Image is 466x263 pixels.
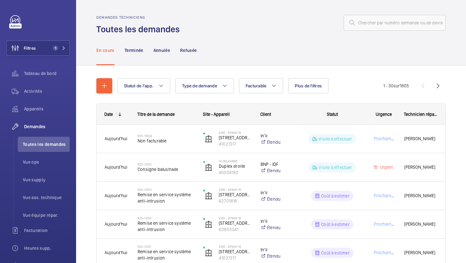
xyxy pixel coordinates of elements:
span: Statut de l'app. [124,83,153,88]
p: En cours [96,47,114,53]
a: Étendu [261,167,293,174]
div: Date [104,112,113,117]
span: Activités [24,88,70,94]
span: Tableau de bord [24,70,70,77]
p: In'li [261,218,293,224]
p: [STREET_ADDRESS] [219,220,252,226]
span: [PERSON_NAME] [404,221,437,228]
a: Étendu [261,139,293,145]
a: Étendu [261,224,293,231]
span: Consigne balustrade [138,166,195,172]
p: 4165 - EPINAY 16 [219,131,252,135]
span: Prochaine visite [372,136,405,141]
p: [STREET_ADDRESS] [219,135,252,141]
span: Demandes [24,123,70,130]
h2: R25-13321 [138,162,195,166]
span: Urgence [376,112,392,117]
p: 41021317 [219,255,252,261]
span: 1 [53,46,58,51]
span: Site - Appareil [203,112,230,117]
span: [PERSON_NAME] [404,135,437,142]
span: Aujourd'hui [105,222,127,227]
span: Remise en service système anti-intrusion [138,248,195,261]
p: 4165 - EPINAY 16 [219,245,252,248]
span: Appareils [24,106,70,112]
span: Aujourd'hui [105,165,127,170]
p: Refusée [180,47,197,53]
p: Visite à effectuer [319,136,352,142]
p: 63903341 [219,226,252,233]
h2: R25-13313 [138,188,195,191]
span: 1 - 30 1805 [383,84,409,88]
p: Coût à estimer [321,221,350,228]
span: [PERSON_NAME] [404,249,437,256]
span: Technicien réparateur [404,112,438,117]
span: Facturable [246,83,267,88]
span: Urgent [379,165,393,170]
span: Filtres [24,45,36,51]
button: Facturable [239,78,283,93]
p: In'li [261,190,293,196]
span: [PERSON_NAME] [404,192,437,199]
button: Type de demande [175,78,234,93]
h2: R25-13311 [138,245,195,248]
span: [PERSON_NAME] [404,164,437,171]
input: Chercher par numéro demande ou de devis [344,15,446,31]
img: elevator.svg [205,249,212,257]
span: Prochaine visite [372,222,405,227]
span: Aujourd'hui [105,193,127,198]
span: Vue ops [23,159,70,165]
p: 14 Delambre [219,159,252,163]
span: Aujourd'hui [105,136,127,141]
span: Vue équipe répar. [23,212,70,218]
img: elevator.svg [205,164,212,171]
p: 62701816 [219,198,252,204]
p: [STREET_ADDRESS] [219,191,252,198]
span: Vue supply [23,177,70,183]
h2: R25-13312 [138,216,195,220]
h2: R25-13324 [138,134,195,138]
p: Annulée [153,47,170,53]
span: Client [260,112,271,117]
p: In'li [261,247,293,253]
a: Étendu [261,253,293,259]
p: 41021317 [219,141,252,147]
span: Titre de la demande [137,112,175,117]
span: Prochaine visite [372,250,405,255]
span: Non facturable [138,138,195,144]
p: Terminée [125,47,143,53]
p: 45008182 [219,169,252,176]
button: Plus de filtres [288,78,328,93]
span: Heures supp. [24,245,70,251]
img: elevator.svg [205,135,212,143]
a: Étendu [261,196,293,202]
span: Remise en service système anti-intrusion [138,220,195,233]
span: Prochaine visite [372,193,405,198]
p: In'li [261,133,293,139]
span: Toutes les demandes [23,141,70,147]
h2: Demandes techniciens [96,15,184,20]
button: Statut de l'app. [117,78,170,93]
p: Coût à estimer [321,250,350,256]
p: Duplex droite [219,163,252,169]
h1: Toutes les demandes [96,23,184,35]
p: Coût à estimer [321,193,350,199]
img: elevator.svg [205,192,212,200]
p: Visite à effectuer [319,164,352,171]
p: [STREET_ADDRESS] [219,248,252,255]
span: Aujourd'hui [105,250,127,255]
span: sur [393,83,400,88]
button: Filtres1 [6,41,70,56]
span: Vue ass. technique [23,194,70,201]
p: 4165 - EPINAY 16 [219,188,252,191]
span: Type de demande [182,83,217,88]
p: BNP - IDF [261,161,293,167]
span: Remise en service système anti-intrusion [138,191,195,204]
p: 4165 - EPINAY 16 [219,216,252,220]
span: Plus de filtres [295,83,322,88]
span: Facturation [24,227,70,234]
img: elevator.svg [205,221,212,228]
span: Statut [327,112,338,117]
